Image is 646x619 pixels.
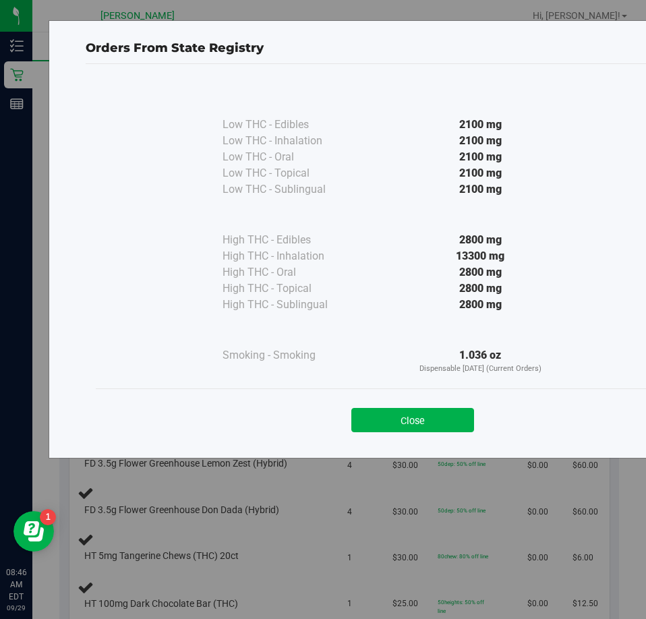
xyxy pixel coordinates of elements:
div: 2100 mg [357,117,603,133]
div: Low THC - Sublingual [223,181,357,198]
button: Close [351,408,474,432]
div: 2800 mg [357,281,603,297]
iframe: Resource center unread badge [40,509,56,525]
div: 2800 mg [357,264,603,281]
div: Low THC - Topical [223,165,357,181]
div: 2800 mg [357,297,603,313]
div: Smoking - Smoking [223,347,357,363]
div: 2100 mg [357,149,603,165]
div: Low THC - Oral [223,149,357,165]
div: Low THC - Inhalation [223,133,357,149]
div: High THC - Sublingual [223,297,357,313]
span: Orders From State Registry [86,40,264,55]
div: High THC - Edibles [223,232,357,248]
div: High THC - Oral [223,264,357,281]
div: 2800 mg [357,232,603,248]
p: Dispensable [DATE] (Current Orders) [357,363,603,375]
div: 2100 mg [357,165,603,181]
div: 2100 mg [357,181,603,198]
div: 1.036 oz [357,347,603,375]
div: 13300 mg [357,248,603,264]
div: Low THC - Edibles [223,117,357,133]
div: High THC - Topical [223,281,357,297]
div: High THC - Inhalation [223,248,357,264]
div: 2100 mg [357,133,603,149]
iframe: Resource center [13,511,54,552]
